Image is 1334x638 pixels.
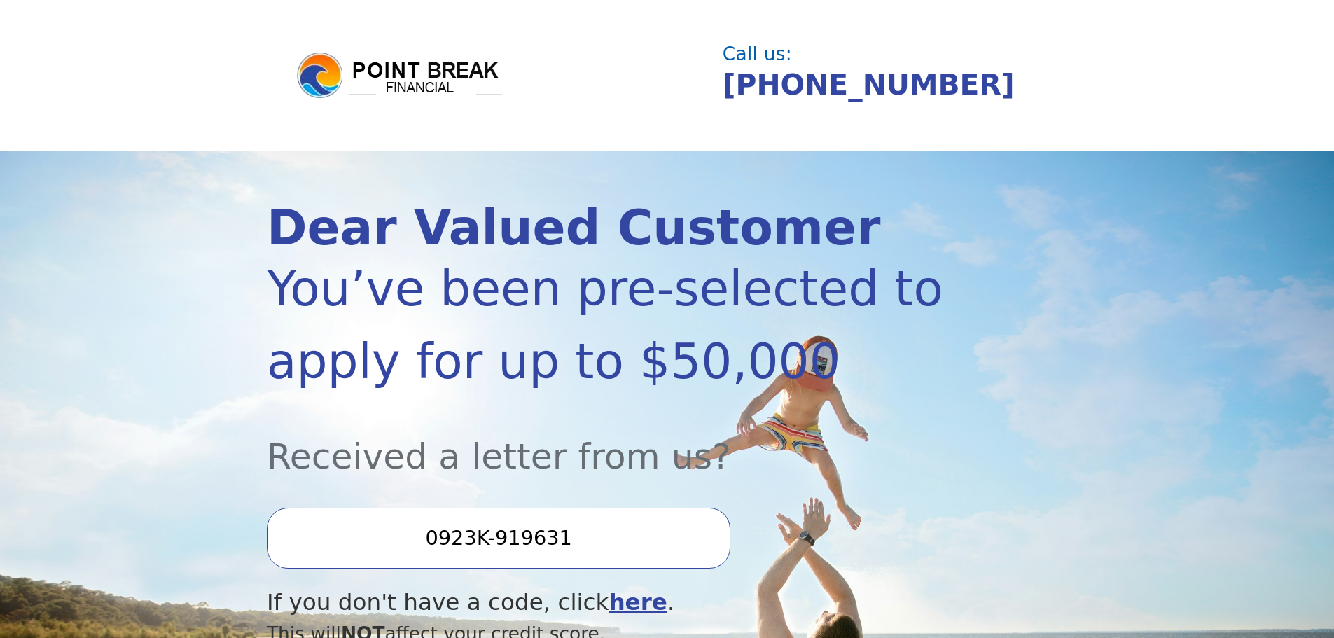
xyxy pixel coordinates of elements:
a: [PHONE_NUMBER] [723,68,1015,102]
div: If you don't have a code, click . [267,585,947,620]
div: Call us: [723,45,1056,63]
a: here [609,589,667,616]
div: Dear Valued Customer [267,204,947,252]
div: Received a letter from us? [267,398,947,483]
input: Enter your Offer Code: [267,508,730,568]
img: logo.png [295,50,505,101]
div: You’ve been pre-selected to apply for up to $50,000 [267,252,947,398]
